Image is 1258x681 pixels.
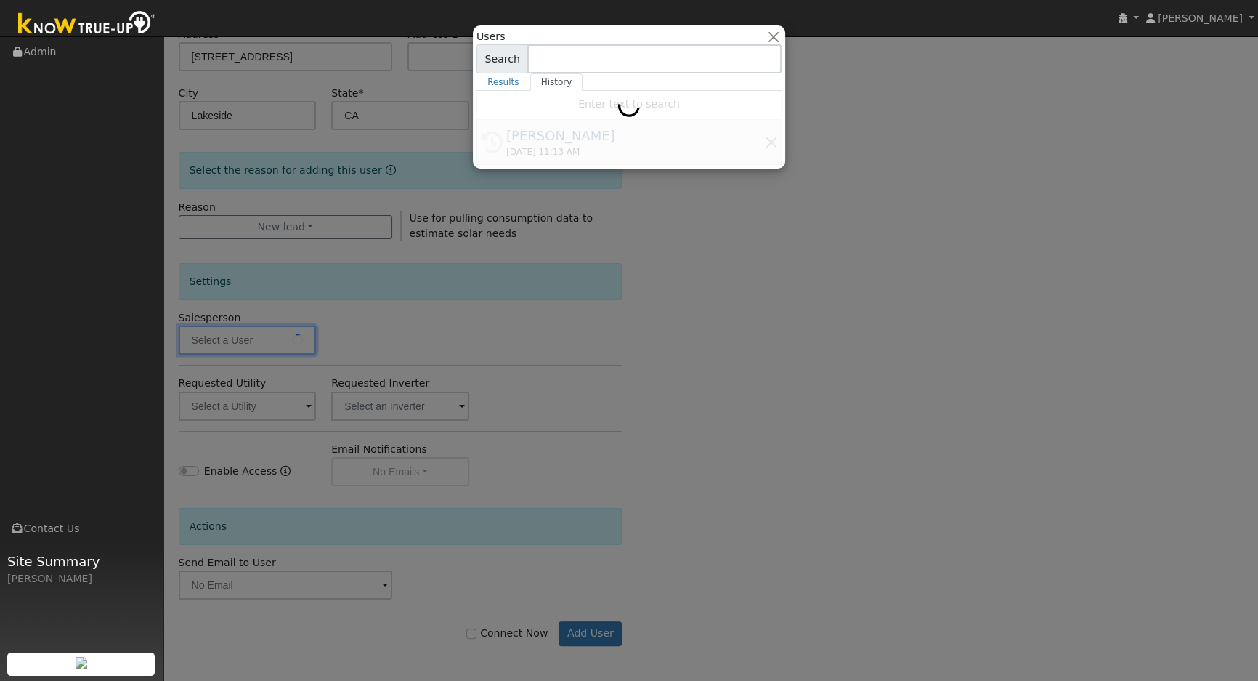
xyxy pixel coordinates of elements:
[1158,12,1243,24] span: [PERSON_NAME]
[476,44,528,73] span: Search
[530,73,583,91] a: History
[7,571,155,587] div: [PERSON_NAME]
[476,73,530,91] a: Results
[76,657,87,669] img: retrieve
[11,8,163,41] img: Know True-Up
[476,29,505,44] span: Users
[7,552,155,571] span: Site Summary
